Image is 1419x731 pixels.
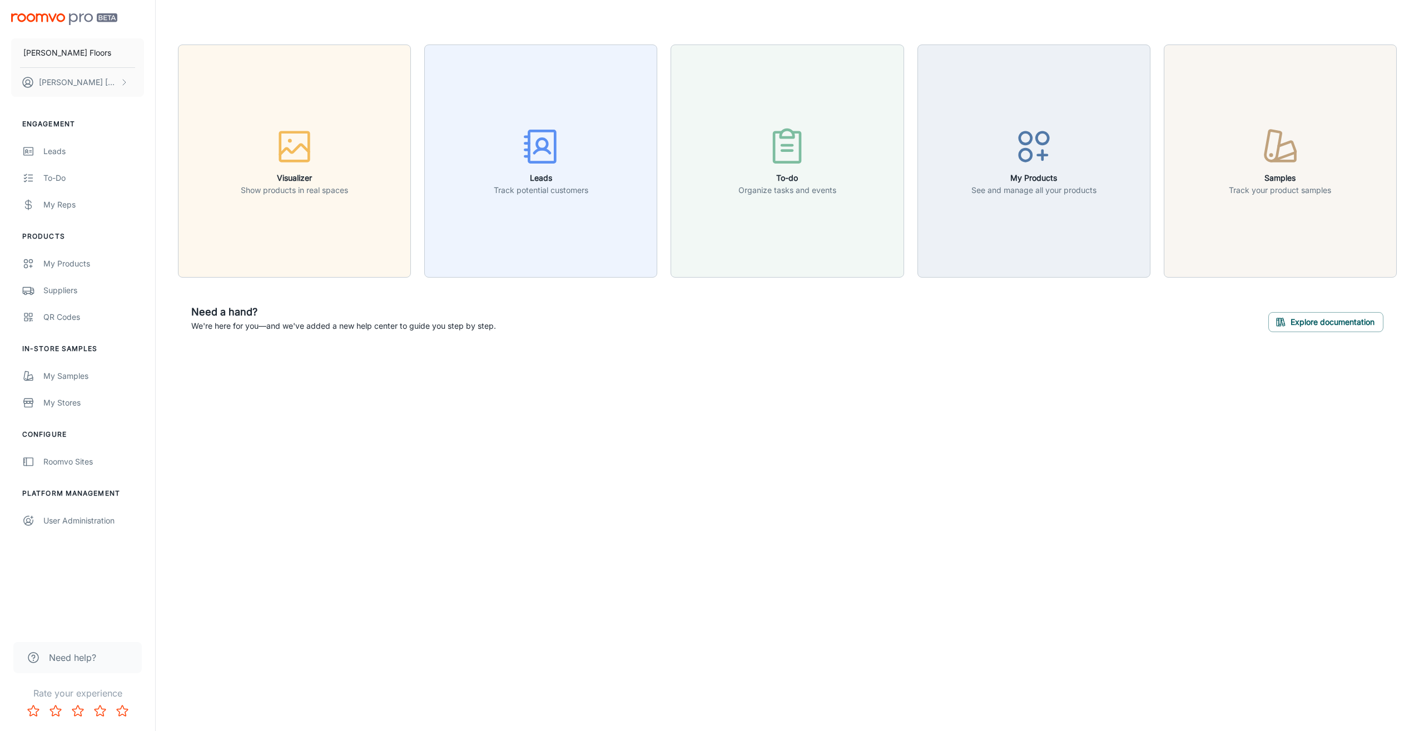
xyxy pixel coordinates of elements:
[1164,155,1397,166] a: SamplesTrack your product samples
[424,45,657,278] button: LeadsTrack potential customers
[11,13,117,25] img: Roomvo PRO Beta
[241,184,348,196] p: Show products in real spaces
[971,172,1096,184] h6: My Products
[494,172,588,184] h6: Leads
[43,199,144,211] div: My Reps
[43,311,144,323] div: QR Codes
[43,145,144,157] div: Leads
[494,184,588,196] p: Track potential customers
[671,155,904,166] a: To-doOrganize tasks and events
[1268,316,1383,327] a: Explore documentation
[11,38,144,67] button: [PERSON_NAME] Floors
[971,184,1096,196] p: See and manage all your products
[43,370,144,382] div: My Samples
[738,184,836,196] p: Organize tasks and events
[917,45,1150,278] button: My ProductsSee and manage all your products
[43,172,144,184] div: To-do
[11,68,144,97] button: [PERSON_NAME] [PERSON_NAME]
[191,320,496,332] p: We're here for you—and we've added a new help center to guide you step by step.
[424,155,657,166] a: LeadsTrack potential customers
[23,47,111,59] p: [PERSON_NAME] Floors
[241,172,348,184] h6: Visualizer
[178,45,411,278] button: VisualizerShow products in real spaces
[43,258,144,270] div: My Products
[671,45,904,278] button: To-doOrganize tasks and events
[917,155,1150,166] a: My ProductsSee and manage all your products
[738,172,836,184] h6: To-do
[1229,172,1331,184] h6: Samples
[1164,45,1397,278] button: SamplesTrack your product samples
[191,304,496,320] h6: Need a hand?
[43,284,144,297] div: Suppliers
[39,76,117,88] p: [PERSON_NAME] [PERSON_NAME]
[1229,184,1331,196] p: Track your product samples
[1268,312,1383,332] button: Explore documentation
